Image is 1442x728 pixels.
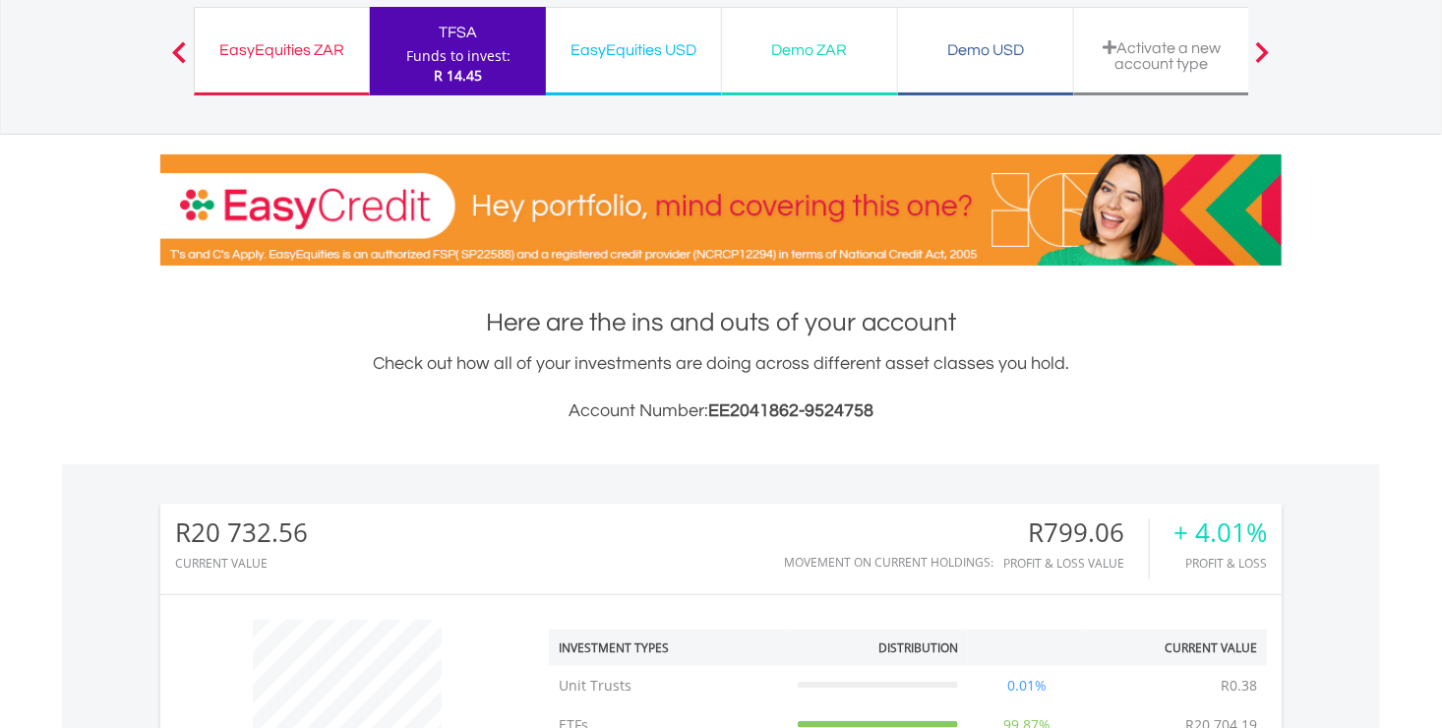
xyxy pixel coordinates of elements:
[968,666,1088,705] td: 0.01%
[406,46,511,66] div: Funds to invest:
[160,305,1282,340] h1: Here are the ins and outs of your account
[160,154,1282,266] img: EasyCredit Promotion Banner
[1173,557,1267,570] div: Profit & Loss
[1173,518,1267,547] div: + 4.01%
[784,556,993,569] div: Movement on Current Holdings:
[910,36,1061,64] div: Demo USD
[1003,518,1149,547] div: R799.06
[1003,557,1149,570] div: Profit & Loss Value
[382,19,534,46] div: TFSA
[175,557,308,570] div: CURRENT VALUE
[1211,666,1267,705] td: R0.38
[558,36,709,64] div: EasyEquities USD
[434,66,482,85] span: R 14.45
[1086,39,1237,72] div: Activate a new account type
[549,630,788,666] th: Investment Types
[160,350,1282,425] div: Check out how all of your investments are doing across different asset classes you hold.
[708,401,873,420] span: EE2041862-9524758
[207,36,357,64] div: EasyEquities ZAR
[1087,630,1267,666] th: Current Value
[160,397,1282,425] h3: Account Number:
[549,666,788,705] td: Unit Trusts
[734,36,885,64] div: Demo ZAR
[878,639,958,656] div: Distribution
[175,518,308,547] div: R20 732.56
